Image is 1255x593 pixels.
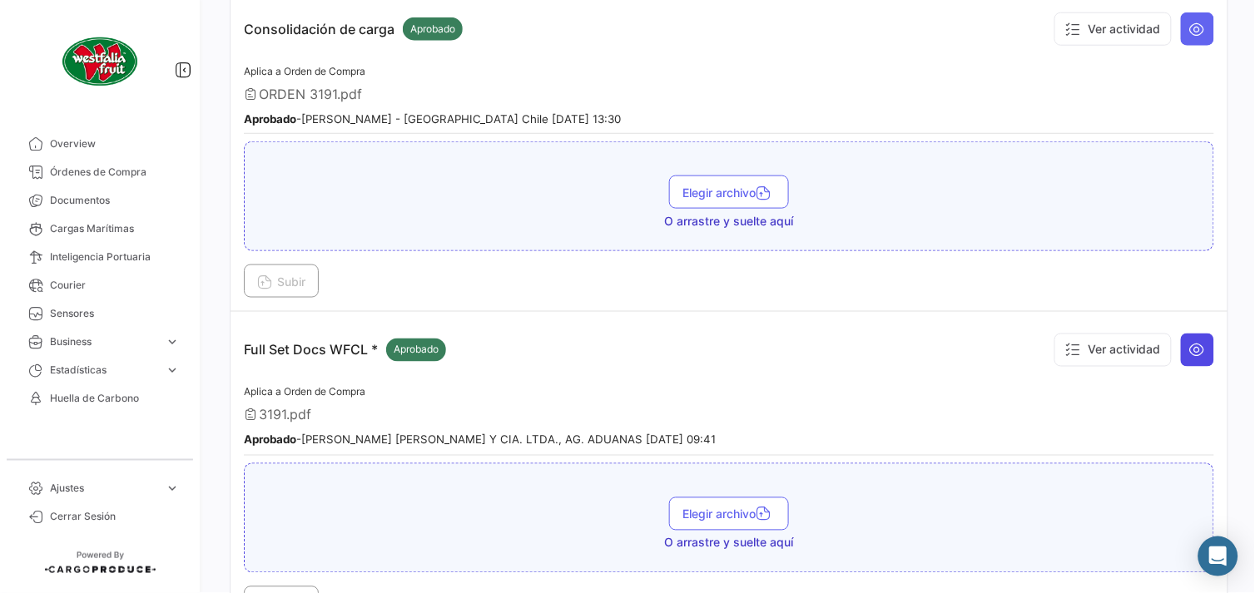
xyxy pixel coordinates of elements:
button: Ver actividad [1054,334,1172,367]
p: Consolidación de carga [244,17,463,41]
span: expand_more [165,334,180,349]
span: Documentos [50,193,180,208]
span: ORDEN 3191.pdf [259,86,362,102]
img: client-50.png [58,20,141,103]
a: Documentos [13,186,186,215]
span: Aprobado [410,22,455,37]
span: 3191.pdf [259,407,311,423]
span: Cargas Marítimas [50,221,180,236]
span: Aprobado [394,343,439,358]
button: Elegir archivo [669,497,789,531]
button: Elegir archivo [669,175,789,209]
span: Overview [50,136,180,151]
div: Abrir Intercom Messenger [1198,536,1238,576]
span: Sensores [50,306,180,321]
small: - [PERSON_NAME] [PERSON_NAME] Y CIA. LTDA., AG. ADUANAS [DATE] 09:41 [244,433,716,447]
a: Cargas Marítimas [13,215,186,243]
span: O arrastre y suelte aquí [665,535,794,551]
span: Inteligencia Portuaria [50,250,180,264]
a: Sensores [13,299,186,328]
span: Courier [50,278,180,293]
span: expand_more [165,481,180,496]
a: Courier [13,271,186,299]
a: Órdenes de Compra [13,158,186,186]
a: Overview [13,130,186,158]
span: Business [50,334,158,349]
span: Ajustes [50,481,158,496]
a: Inteligencia Portuaria [13,243,186,271]
button: Ver actividad [1054,12,1172,46]
span: Huella de Carbono [50,391,180,406]
span: Órdenes de Compra [50,165,180,180]
span: Elegir archivo [682,185,776,200]
small: - [PERSON_NAME] - [GEOGRAPHIC_DATA] Chile [DATE] 13:30 [244,112,621,126]
span: O arrastre y suelte aquí [665,213,794,230]
span: Estadísticas [50,363,158,378]
span: Aplica a Orden de Compra [244,386,365,398]
span: Subir [257,274,305,289]
b: Aprobado [244,112,296,126]
button: Subir [244,264,319,298]
p: Full Set Docs WFCL * [244,339,446,362]
span: Aplica a Orden de Compra [244,65,365,77]
span: Elegir archivo [682,507,776,521]
b: Aprobado [244,433,296,447]
span: expand_more [165,363,180,378]
a: Huella de Carbono [13,384,186,413]
span: Cerrar Sesión [50,509,180,524]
